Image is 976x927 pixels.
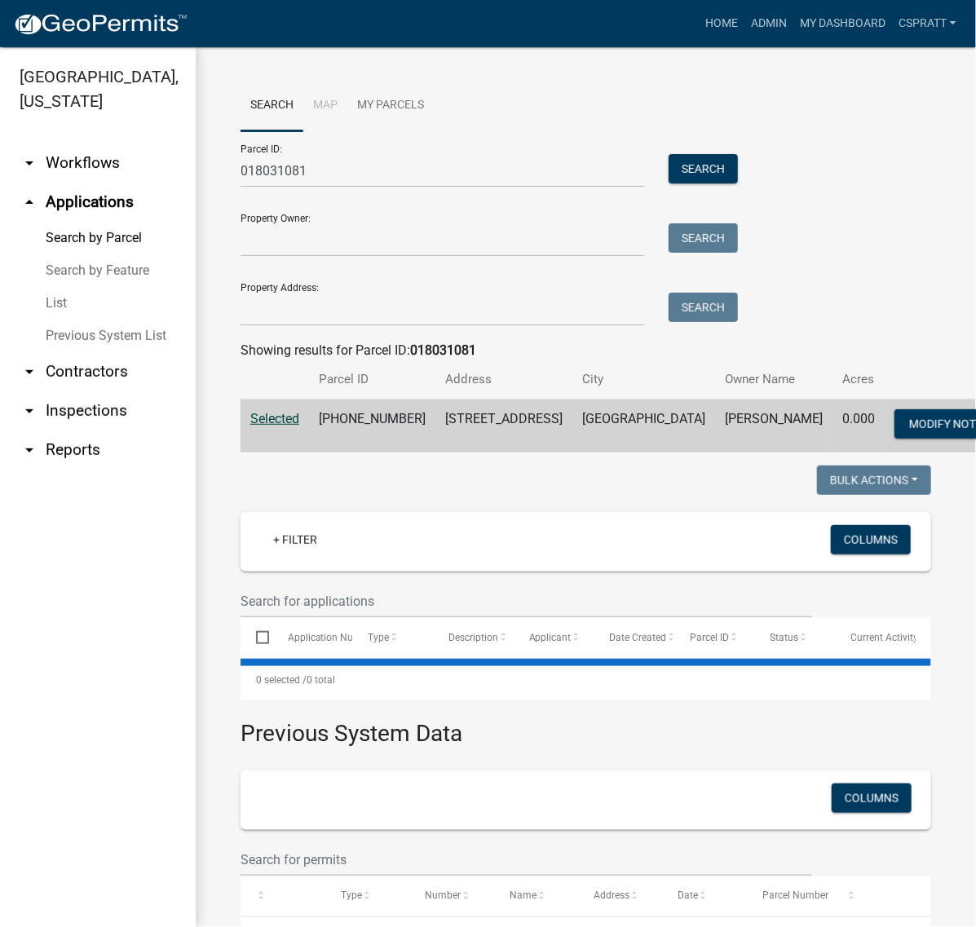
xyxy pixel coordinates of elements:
[448,632,498,643] span: Description
[835,618,916,657] datatable-header-cell: Current Activity
[352,618,433,657] datatable-header-cell: Type
[832,399,885,453] td: 0.000
[288,632,377,643] span: Application Number
[850,632,918,643] span: Current Activity
[762,889,828,901] span: Parcel Number
[341,889,362,901] span: Type
[832,784,912,813] button: Columns
[241,660,931,700] div: 0 total
[513,618,594,657] datatable-header-cell: Applicant
[20,440,39,460] i: arrow_drop_down
[368,632,389,643] span: Type
[20,401,39,421] i: arrow_drop_down
[793,8,892,39] a: My Dashboard
[747,876,832,916] datatable-header-cell: Parcel Number
[241,341,931,360] div: Showing results for Parcel ID:
[325,876,410,916] datatable-header-cell: Type
[715,399,832,453] td: [PERSON_NAME]
[20,153,39,173] i: arrow_drop_down
[594,618,674,657] datatable-header-cell: Date Created
[572,360,715,399] th: City
[771,632,799,643] span: Status
[669,293,738,322] button: Search
[260,525,330,554] a: + Filter
[744,8,793,39] a: Admin
[663,876,748,916] datatable-header-cell: Date
[241,80,303,132] a: Search
[241,843,812,876] input: Search for permits
[510,889,537,901] span: Name
[433,618,514,657] datatable-header-cell: Description
[572,399,715,453] td: [GEOGRAPHIC_DATA]
[256,674,307,686] span: 0 selected /
[309,360,435,399] th: Parcel ID
[241,585,812,618] input: Search for applications
[20,192,39,212] i: arrow_drop_up
[494,876,579,916] datatable-header-cell: Name
[817,466,931,495] button: Bulk Actions
[669,154,738,183] button: Search
[669,223,738,253] button: Search
[435,399,572,453] td: [STREET_ADDRESS]
[690,632,729,643] span: Parcel ID
[674,618,755,657] datatable-header-cell: Parcel ID
[241,618,272,657] datatable-header-cell: Select
[309,399,435,453] td: [PHONE_NUMBER]
[435,360,572,399] th: Address
[755,618,836,657] datatable-header-cell: Status
[529,632,572,643] span: Applicant
[425,889,461,901] span: Number
[678,889,699,901] span: Date
[831,525,911,554] button: Columns
[410,342,476,358] strong: 018031081
[594,889,629,901] span: Address
[832,360,885,399] th: Acres
[347,80,434,132] a: My Parcels
[578,876,663,916] datatable-header-cell: Address
[609,632,666,643] span: Date Created
[250,411,299,426] a: Selected
[272,618,352,657] datatable-header-cell: Application Number
[699,8,744,39] a: Home
[241,700,931,751] h3: Previous System Data
[715,360,832,399] th: Owner Name
[20,362,39,382] i: arrow_drop_down
[409,876,494,916] datatable-header-cell: Number
[892,8,963,39] a: cspratt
